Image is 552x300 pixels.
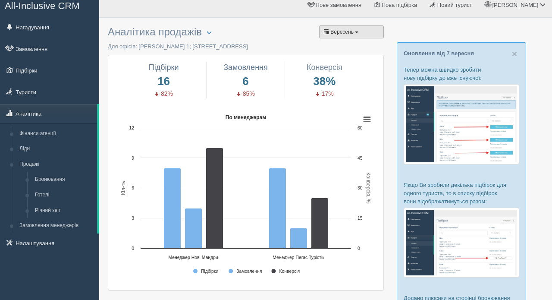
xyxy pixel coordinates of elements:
[316,2,361,8] span: Нове замовлення
[108,26,384,38] h3: Аналітика продажів
[31,172,97,187] a: Бронювання
[115,111,377,284] svg: По менеджерам
[132,186,134,190] text: 6
[236,269,262,274] text: Замовлення
[168,255,218,260] text: Менеджер Нові Мандри
[16,218,97,234] a: Замовлення менеджерів
[129,126,134,130] text: 12
[128,73,199,89] span: 16
[108,42,384,51] p: Для офісів: [PERSON_NAME] 1; [STREET_ADDRESS]
[132,156,134,161] text: 9
[226,114,266,120] text: По менеджерам
[292,73,357,89] span: 38%
[319,25,384,38] button: Вересень
[330,29,354,35] span: Вересень
[358,186,363,190] text: 30
[404,66,519,82] p: Тепер можна швидко зробити нову підбірку до вже існуючої:
[16,157,97,172] a: Продажі
[404,50,474,57] a: Оновлення від 7 вересня
[16,141,97,157] a: Ліди
[404,84,519,164] img: %D0%BF%D1%96%D0%B4%D0%B1%D1%96%D1%80%D0%BA%D0%B0-%D1%82%D1%83%D1%80%D0%B8%D1%81%D1%82%D1%83-%D1%8...
[492,2,538,8] span: [PERSON_NAME]
[358,126,363,130] text: 60
[404,208,519,277] img: %D0%BF%D1%96%D0%B4%D0%B1%D1%96%D1%80%D0%BA%D0%B8-%D0%B3%D1%80%D1%83%D0%BF%D0%B0-%D1%81%D1%80%D0%B...
[213,73,278,89] span: 6
[213,62,278,98] a: Замовлення 6 -85%
[154,90,173,97] span: -82%
[358,246,360,251] text: 0
[279,269,300,274] text: Конверсія
[16,126,97,142] a: Фінанси агенції
[358,216,363,221] text: 15
[132,216,134,221] text: 3
[120,181,126,195] text: Кіл-ть
[512,49,517,58] button: Close
[315,90,334,97] span: -17%
[31,203,97,218] a: Річний звіт
[307,63,342,72] span: Конверсія
[5,0,80,11] span: All-Inclusive CRM
[358,156,363,161] text: 45
[128,62,199,98] a: Підбірки 16 -82%
[382,2,417,8] span: Нова підбірка
[149,63,179,72] span: Підбірки
[223,63,268,72] span: Замовлення
[31,187,97,203] a: Готелі
[365,172,371,204] text: Конверсія, %
[132,246,134,251] text: 0
[437,2,472,8] span: Новий турист
[236,90,255,97] span: -85%
[273,255,324,260] text: Менеджер Пегас Турістік
[404,181,519,205] p: Якщо Ви зробили декілька підбірок для одного туриста, то в списку підбірок вони відображатимуться...
[201,269,218,274] text: Підбірки
[512,49,517,59] span: ×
